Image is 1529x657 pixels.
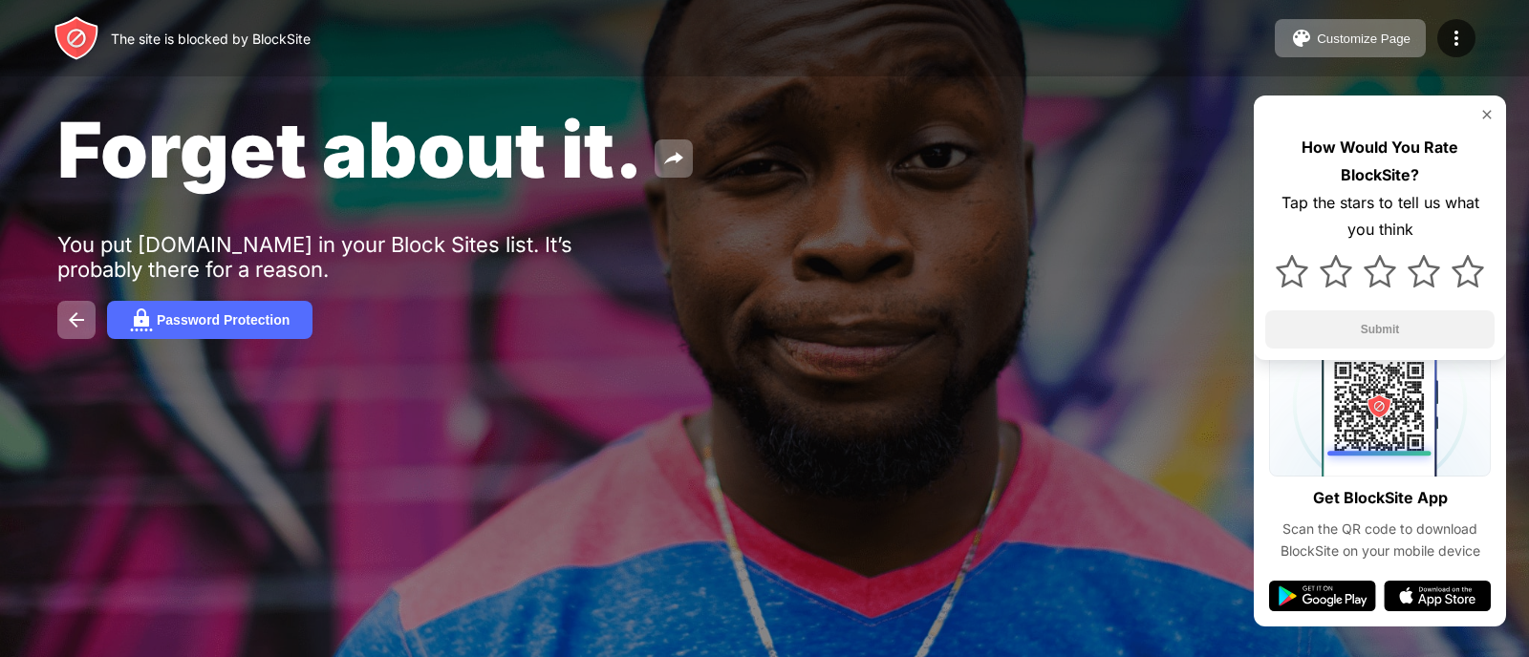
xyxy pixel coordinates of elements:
img: google-play.svg [1269,581,1376,611]
div: Tap the stars to tell us what you think [1265,189,1495,244]
img: star.svg [1452,255,1484,287]
img: menu-icon.svg [1445,27,1468,50]
span: Forget about it. [57,103,643,196]
img: pallet.svg [1290,27,1313,50]
img: star.svg [1276,255,1308,287]
button: Customize Page [1275,19,1426,57]
div: How Would You Rate BlockSite? [1265,134,1495,189]
img: password.svg [130,308,153,331]
div: Scan the QR code to download BlockSite on your mobile device [1269,519,1491,562]
div: Get BlockSite App [1313,484,1448,512]
img: star.svg [1364,255,1396,287]
button: Submit [1265,310,1495,349]
img: star.svg [1408,255,1440,287]
div: Customize Page [1317,32,1411,46]
img: rate-us-close.svg [1479,107,1495,122]
img: star.svg [1320,255,1352,287]
img: app-store.svg [1384,581,1491,611]
img: share.svg [662,147,685,170]
div: You put [DOMAIN_NAME] in your Block Sites list. It’s probably there for a reason. [57,232,648,282]
img: back.svg [65,308,88,331]
div: The site is blocked by BlockSite [111,31,311,47]
div: Password Protection [157,312,290,328]
img: header-logo.svg [54,15,99,61]
button: Password Protection [107,301,312,339]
